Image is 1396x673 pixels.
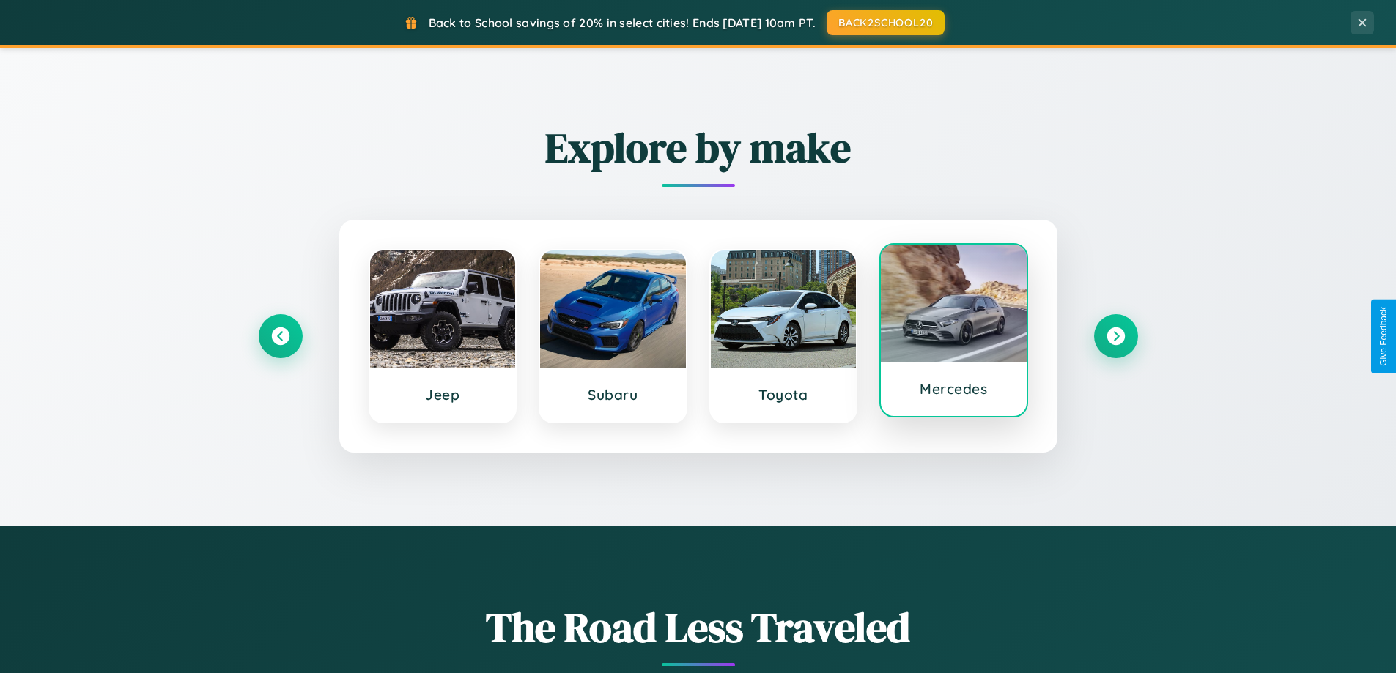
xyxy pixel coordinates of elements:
button: BACK2SCHOOL20 [827,10,945,35]
h3: Mercedes [895,380,1012,398]
h2: Explore by make [259,119,1138,176]
h3: Subaru [555,386,671,404]
h3: Jeep [385,386,501,404]
div: Give Feedback [1378,307,1389,366]
span: Back to School savings of 20% in select cities! Ends [DATE] 10am PT. [429,15,816,30]
h1: The Road Less Traveled [259,599,1138,655]
h3: Toyota [725,386,842,404]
